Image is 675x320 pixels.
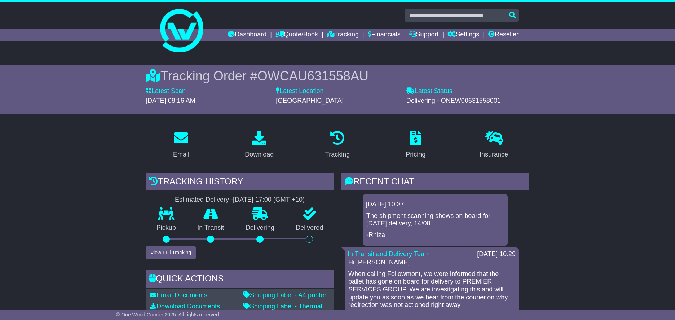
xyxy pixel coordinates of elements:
[321,128,354,162] a: Tracking
[276,97,343,104] span: [GEOGRAPHIC_DATA]
[146,270,334,289] div: Quick Actions
[285,224,334,232] p: Delivered
[168,128,194,162] a: Email
[409,29,438,41] a: Support
[243,303,322,318] a: Shipping Label - Thermal printer
[348,270,515,309] p: When calling Followmont, we were informed that the pallet has gone on board for delivery to PREMI...
[366,231,504,239] p: -Rhiza
[146,68,529,84] div: Tracking Order #
[480,150,508,159] div: Insurance
[368,29,401,41] a: Financials
[401,128,430,162] a: Pricing
[348,250,430,258] a: In Transit and Delivery Team
[327,29,359,41] a: Tracking
[366,212,504,228] p: The shipment scanning shows on board for [DATE] delivery, 14/08
[146,196,334,204] div: Estimated Delivery -
[245,150,274,159] div: Download
[447,29,479,41] a: Settings
[341,173,529,192] div: RECENT CHAT
[173,150,189,159] div: Email
[233,196,305,204] div: [DATE] 17:00 (GMT +10)
[243,291,326,299] a: Shipping Label - A4 printer
[275,29,318,41] a: Quote/Book
[240,128,278,162] a: Download
[257,69,369,83] span: OWCAU631558AU
[276,87,323,95] label: Latest Location
[477,250,516,258] div: [DATE] 10:29
[366,201,505,209] div: [DATE] 10:37
[146,173,334,192] div: Tracking history
[406,150,425,159] div: Pricing
[146,246,196,259] button: View Full Tracking
[406,87,453,95] label: Latest Status
[228,29,266,41] a: Dashboard
[348,259,515,267] p: Hi [PERSON_NAME]
[488,29,519,41] a: Reseller
[235,224,285,232] p: Delivering
[150,303,220,310] a: Download Documents
[116,312,220,317] span: © One World Courier 2025. All rights reserved.
[146,97,195,104] span: [DATE] 08:16 AM
[146,87,186,95] label: Latest Scan
[406,97,501,104] span: Delivering - ONEW00631558001
[325,150,350,159] div: Tracking
[150,291,207,299] a: Email Documents
[475,128,513,162] a: Insurance
[187,224,235,232] p: In Transit
[146,224,187,232] p: Pickup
